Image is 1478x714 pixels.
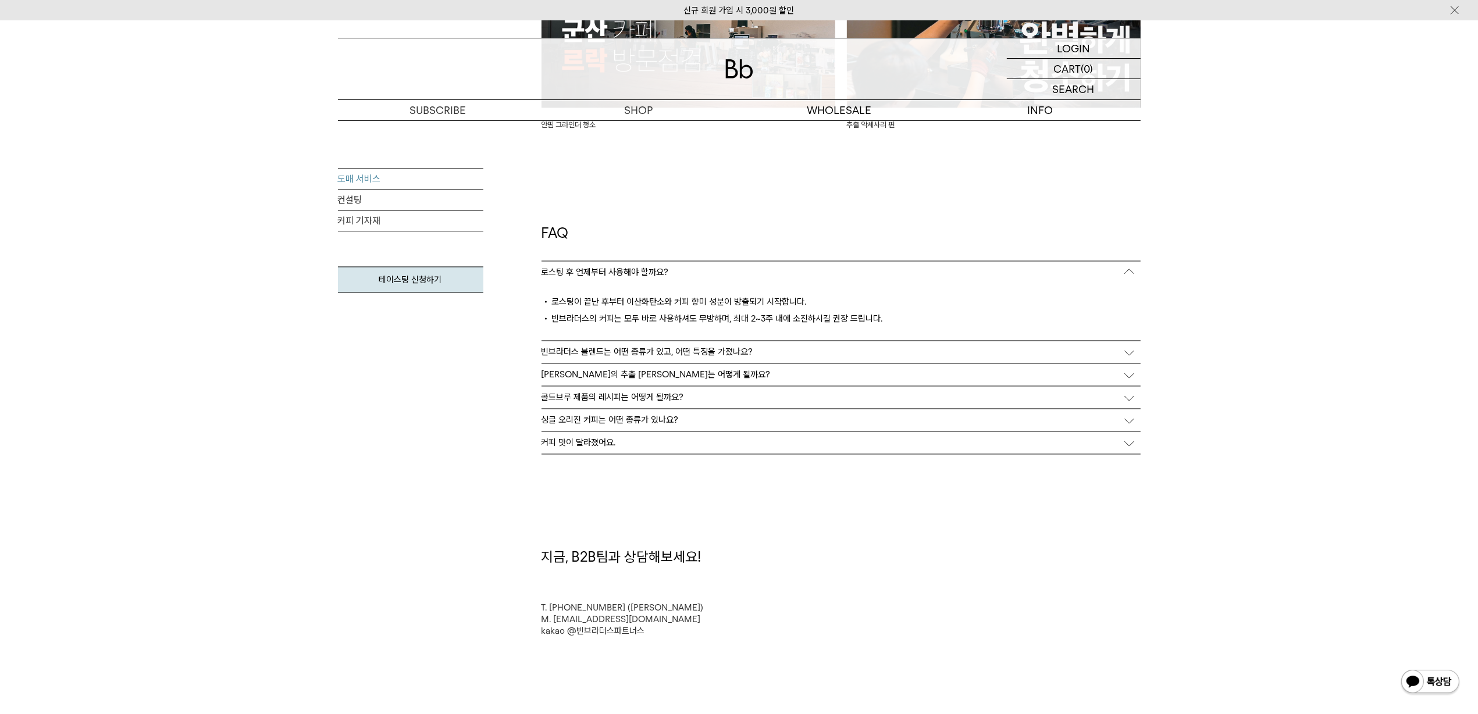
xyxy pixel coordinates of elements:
[542,615,701,625] a: M. [EMAIL_ADDRESS][DOMAIN_NAME]
[536,224,1146,244] div: FAQ
[940,100,1141,120] p: INFO
[542,267,669,278] p: 로스팅 후 언제부터 사용해야 할까요?
[338,100,539,120] a: SUBSCRIBE
[542,392,684,403] p: 콜드브루 제품의 레시피는 어떻게 될까요?
[338,190,483,211] a: 컨설팅
[539,100,739,120] a: SHOP
[338,267,483,293] a: 테이스팅 신청하기
[1081,59,1094,78] p: (0)
[725,59,753,78] img: 로고
[338,211,483,232] a: 커피 기자재
[1054,59,1081,78] p: CART
[1400,669,1461,697] img: 카카오톡 채널 1:1 채팅 버튼
[1007,38,1141,59] a: LOGIN
[542,312,1141,329] p: 빈브라더스의 커피는 모두 바로 사용하셔도 무방하며, 최대 2~3주 내에 소진하시길 권장 드립니다.
[542,415,679,426] p: 싱글 오리진 커피는 어떤 종류가 있나요?
[542,370,771,380] p: [PERSON_NAME]의 추출 [PERSON_NAME]는 어떻게 될까요?
[1007,59,1141,79] a: CART (0)
[542,347,753,358] p: 빈브라더스 블렌드는 어떤 종류가 있고, 어떤 특징을 가졌나요?
[1057,38,1090,58] p: LOGIN
[536,548,1146,567] div: 지금, B2B팀과 상담해보세요!
[542,295,1141,312] p: 로스팅이 끝난 후부터 이산화탄소와 커피 향미 성분이 방출되기 시작합니다.
[338,169,483,190] a: 도매 서비스
[1053,79,1095,99] p: SEARCH
[684,5,795,16] a: 신규 회원 가입 시 3,000원 할인
[542,120,835,131] p: 안핌 그라인더 청소
[542,626,645,637] a: kakao @빈브라더스파트너스
[542,603,704,613] a: T. [PHONE_NUMBER] ([PERSON_NAME])
[847,120,1141,131] p: 추출 악세사리 편
[542,438,616,448] p: 커피 맛이 달라졌어요.
[739,100,940,120] p: WHOLESALE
